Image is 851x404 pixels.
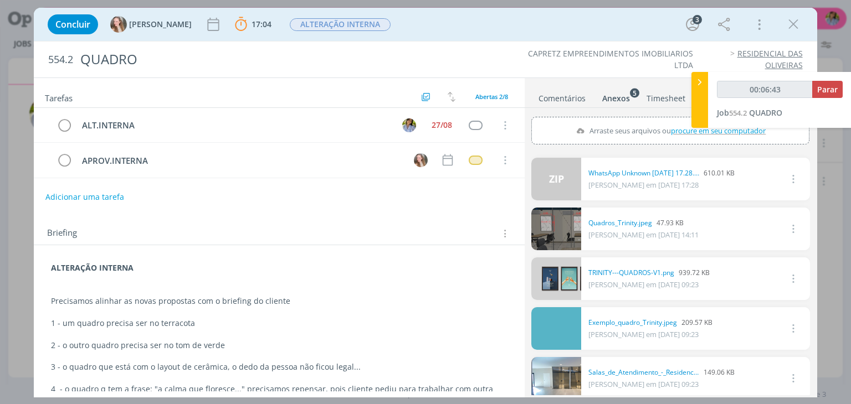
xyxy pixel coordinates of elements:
[588,168,735,178] div: 610.01 KB
[572,123,770,138] label: Arraste seus arquivos ou
[588,218,699,228] div: 47.93 KB
[129,20,192,28] span: [PERSON_NAME]
[414,153,428,167] img: G
[737,48,803,70] a: RESIDENCIAL DAS OLIVEIRAS
[588,268,710,278] div: 939.72 KB
[51,318,507,329] p: 1 - um quadro precisa ser no terracota
[413,152,429,168] button: G
[588,379,699,389] span: [PERSON_NAME] em [DATE] 09:23
[812,81,843,98] button: Parar
[588,218,652,228] a: Quadros_Trinity.jpeg
[51,262,134,273] strong: ALTERAÇÃO INTERNA
[110,16,192,33] button: G[PERSON_NAME]
[588,318,712,328] div: 209.57 KB
[77,118,392,132] div: ALT.INTERNA
[588,367,699,377] a: Salas_de_Atendimento_-_Residencial_das_Oliveiras.jpg
[51,361,507,372] p: 3 - o quadro que está com o layout de cerâmica, o dedo da pessoa não ficou legal...
[749,107,782,118] span: QUADRO
[588,268,674,278] a: TRINITY---QUADROS-V1.png
[817,84,838,95] span: Parar
[232,15,274,33] button: 17:04
[588,168,699,178] a: WhatsApp Unknown [DATE] 17.28.19.zip
[646,88,686,104] a: Timesheet
[48,14,98,34] button: Concluir
[432,121,452,129] div: 27/08
[47,226,77,241] span: Briefing
[588,367,735,377] div: 149.06 KB
[602,93,630,104] div: Anexos
[538,88,586,104] a: Comentários
[588,180,699,190] span: [PERSON_NAME] em [DATE] 17:28
[51,340,507,351] p: 2 - o outro quadro precisa ser no tom de verde
[45,90,73,103] span: Tarefas
[588,329,699,339] span: [PERSON_NAME] em [DATE] 09:23
[401,117,418,133] button: A
[475,92,508,101] span: Abertas 2/8
[717,107,782,118] a: Job554.2QUADRO
[77,154,403,168] div: APROV.INTERNA
[45,187,125,207] button: Adicionar uma tarefa
[531,158,581,200] a: ZIP
[290,18,391,31] span: ALTERAÇÃO INTERNA
[252,19,271,29] span: 17:04
[684,15,701,33] button: 3
[588,230,699,240] span: [PERSON_NAME] em [DATE] 14:11
[588,318,677,328] a: Exemplo_quadro_Trinity.jpeg
[671,126,766,136] span: procure em seu computador
[528,48,693,70] a: CAPRETZ EMPREENDIMENTOS IMOBILIARIOS LTDA
[729,108,747,118] span: 554.2
[51,296,507,307] p: Precisamos alinhar as novas propostas com o briefing do cliente
[75,46,484,73] div: QUADRO
[630,88,639,97] sup: 5
[34,8,817,397] div: dialog
[110,16,127,33] img: G
[693,15,702,24] div: 3
[48,54,73,66] span: 554.2
[402,118,416,132] img: A
[55,20,90,29] span: Concluir
[448,92,455,102] img: arrow-down-up.svg
[588,279,699,289] span: [PERSON_NAME] em [DATE] 09:23
[289,18,391,32] button: ALTERAÇÃO INTERNA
